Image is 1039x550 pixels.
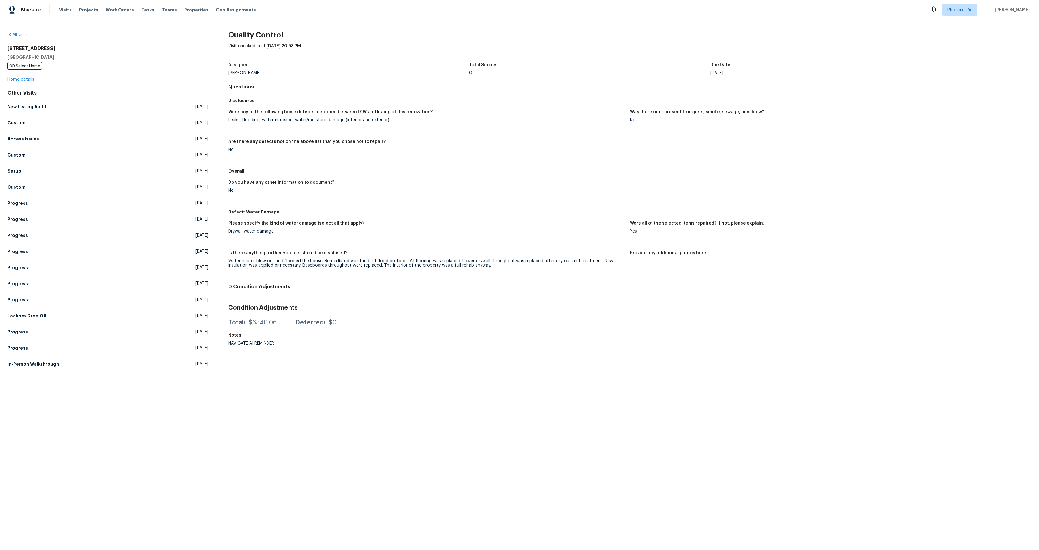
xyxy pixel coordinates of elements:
[195,232,208,238] span: [DATE]
[228,188,625,193] div: No
[162,7,177,13] span: Teams
[195,313,208,319] span: [DATE]
[7,214,208,225] a: Progress[DATE]
[228,84,1032,90] h4: Questions
[228,168,1032,174] h5: Overall
[7,264,28,271] h5: Progress
[195,361,208,367] span: [DATE]
[228,251,347,255] h5: Is there anything further you feel should be disclosed?
[7,246,208,257] a: Progress[DATE]
[7,230,208,241] a: Progress[DATE]
[249,320,277,326] div: $6340.06
[7,216,28,222] h5: Progress
[228,43,1032,59] div: Visit checked in at:
[7,361,59,367] h5: In-Person Walkthrough
[228,63,249,67] h5: Assignee
[7,104,47,110] h5: New Listing Audit
[195,120,208,126] span: [DATE]
[7,136,39,142] h5: Access Issues
[630,229,1027,234] div: Yes
[228,229,625,234] div: Drywall water damage
[7,359,208,370] a: In-Person Walkthrough[DATE]
[295,320,326,326] div: Deferred:
[141,8,154,12] span: Tasks
[7,33,28,37] a: All visits
[228,71,469,75] div: [PERSON_NAME]
[7,133,208,144] a: Access Issues[DATE]
[630,110,764,114] h5: Was there odor present from pets, smoke, sewage, or mildew?
[7,152,26,158] h5: Custom
[7,281,28,287] h5: Progress
[195,248,208,255] span: [DATE]
[228,97,1032,104] h5: Disclosures
[195,184,208,190] span: [DATE]
[228,284,1032,290] h4: 0 Condition Adjustments
[7,165,208,177] a: Setup[DATE]
[7,294,208,305] a: Progress[DATE]
[228,209,1032,215] h5: Defect: Water Damage
[7,297,28,303] h5: Progress
[195,200,208,206] span: [DATE]
[184,7,208,13] span: Properties
[7,149,208,161] a: Custom[DATE]
[195,152,208,158] span: [DATE]
[7,198,208,209] a: Progress[DATE]
[7,262,208,273] a: Progress[DATE]
[7,54,208,60] h5: [GEOGRAPHIC_DATA]
[195,136,208,142] span: [DATE]
[59,7,72,13] span: Visits
[195,168,208,174] span: [DATE]
[7,45,208,52] h2: [STREET_ADDRESS]
[195,281,208,287] span: [DATE]
[228,180,334,185] h5: Do you have any other information to document?
[228,320,246,326] div: Total:
[216,7,256,13] span: Geo Assignments
[228,140,386,144] h5: Are there any defects not on the above list that you chose not to repair?
[7,310,208,321] a: Lockbox Drop Off[DATE]
[195,345,208,351] span: [DATE]
[7,345,28,351] h5: Progress
[228,118,625,122] div: Leaks, flooding, water intrusion, water/moisture damage (interior and exterior)
[630,251,706,255] h5: Provide any additional photos here
[7,62,42,70] span: OD Select Home
[630,118,1027,122] div: No
[469,63,498,67] h5: Total Scopes
[7,90,208,96] div: Other Visits
[228,305,1032,311] h3: Condition Adjustments
[7,248,28,255] h5: Progress
[710,71,951,75] div: [DATE]
[630,221,764,226] h5: Were all of the selected items repaired? If not, please explain.
[7,101,208,112] a: New Listing Audit[DATE]
[7,278,208,289] a: Progress[DATE]
[7,326,208,337] a: Progress[DATE]
[228,259,625,268] div: Water heater blew out and flooded the house. Remediated via standard flood protocol: All flooring...
[228,341,469,346] div: NAVIGATE AI REMINDER
[195,216,208,222] span: [DATE]
[7,200,28,206] h5: Progress
[7,342,208,354] a: Progress[DATE]
[7,232,28,238] h5: Progress
[7,168,21,174] h5: Setup
[195,297,208,303] span: [DATE]
[228,32,1032,38] h2: Quality Control
[7,313,47,319] h5: Lockbox Drop Off
[228,110,433,114] h5: Were any of the following home defects identified between D1W and listing of this renovation?
[710,63,730,67] h5: Due Date
[195,329,208,335] span: [DATE]
[329,320,336,326] div: $0
[7,184,26,190] h5: Custom
[195,264,208,271] span: [DATE]
[195,104,208,110] span: [DATE]
[21,7,41,13] span: Maestro
[469,71,710,75] div: 0
[7,117,208,128] a: Custom[DATE]
[228,333,241,337] h5: Notes
[79,7,98,13] span: Projects
[947,7,963,13] span: Phoenix
[7,77,34,82] a: Home details
[7,120,26,126] h5: Custom
[7,329,28,335] h5: Progress
[267,44,301,48] span: [DATE] 20:53 PM
[228,221,364,226] h5: Please specify the kind of water damage (select all that apply)
[992,7,1030,13] span: [PERSON_NAME]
